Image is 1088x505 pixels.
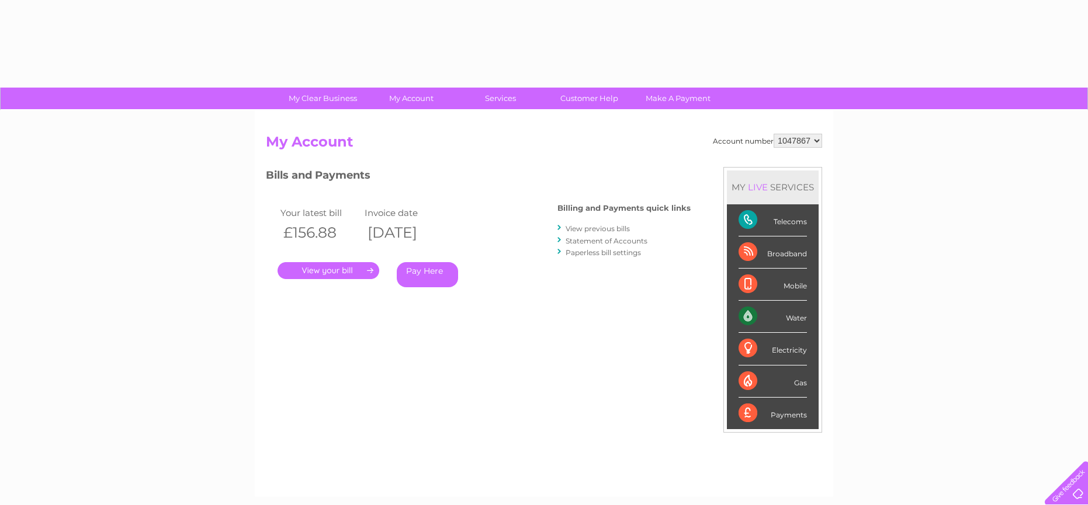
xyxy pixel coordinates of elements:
div: Telecoms [739,204,807,236]
div: Payments [739,398,807,429]
a: My Clear Business [275,88,371,109]
a: Services [452,88,549,109]
h2: My Account [266,134,822,156]
a: Customer Help [541,88,637,109]
div: Account number [713,134,822,148]
a: Statement of Accounts [566,236,647,245]
div: MY SERVICES [727,170,819,204]
a: View previous bills [566,224,630,233]
th: [DATE] [362,221,446,245]
td: Invoice date [362,205,446,221]
div: Electricity [739,333,807,365]
a: . [278,262,379,279]
a: Make A Payment [630,88,726,109]
a: Pay Here [397,262,458,287]
div: Gas [739,365,807,398]
h3: Bills and Payments [266,167,691,187]
a: Paperless bill settings [566,248,641,257]
th: £156.88 [278,221,362,245]
div: Mobile [739,269,807,301]
a: My Account [363,88,460,109]
div: LIVE [746,182,770,193]
td: Your latest bill [278,205,362,221]
div: Water [739,301,807,333]
h4: Billing and Payments quick links [557,204,691,213]
div: Broadband [739,236,807,269]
